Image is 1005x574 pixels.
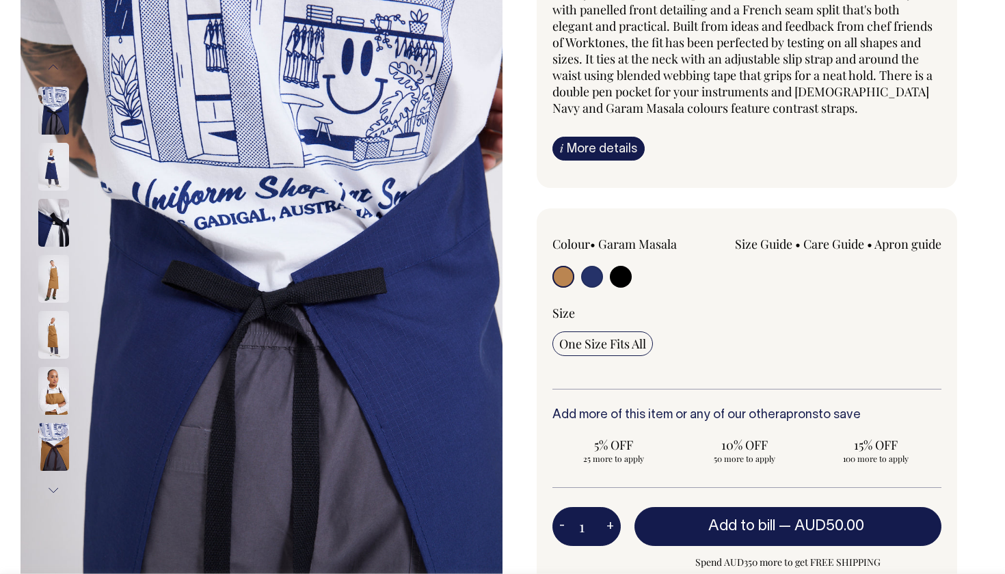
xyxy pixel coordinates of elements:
[821,453,930,464] span: 100 more to apply
[634,507,941,545] button: Add to bill —AUD50.00
[552,331,653,356] input: One Size Fits All
[43,52,64,83] button: Previous
[874,236,941,252] a: Apron guide
[38,199,69,247] img: french-navy
[590,236,595,252] span: •
[552,513,572,541] button: -
[634,554,941,571] span: Spend AUD350 more to get FREE SHIPPING
[684,433,807,468] input: 10% OFF 50 more to apply
[552,236,708,252] div: Colour
[38,367,69,415] img: garam-masala
[38,255,69,303] img: garam-masala
[814,433,937,468] input: 15% OFF 100 more to apply
[38,143,69,191] img: french-navy
[691,453,800,464] span: 50 more to apply
[38,311,69,359] img: garam-masala
[598,236,677,252] label: Garam Masala
[779,519,868,533] span: —
[735,236,792,252] a: Size Guide
[600,513,621,541] button: +
[38,423,69,471] img: garam-masala
[779,409,818,421] a: aprons
[552,305,941,321] div: Size
[552,433,675,468] input: 5% OFF 25 more to apply
[559,453,669,464] span: 25 more to apply
[559,336,646,352] span: One Size Fits All
[552,409,941,422] h6: Add more of this item or any of our other to save
[43,475,64,506] button: Next
[867,236,872,252] span: •
[794,519,864,533] span: AUD50.00
[803,236,864,252] a: Care Guide
[708,519,775,533] span: Add to bill
[552,137,645,161] a: iMore details
[38,87,69,135] img: french-navy
[795,236,801,252] span: •
[691,437,800,453] span: 10% OFF
[560,141,563,155] span: i
[821,437,930,453] span: 15% OFF
[559,437,669,453] span: 5% OFF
